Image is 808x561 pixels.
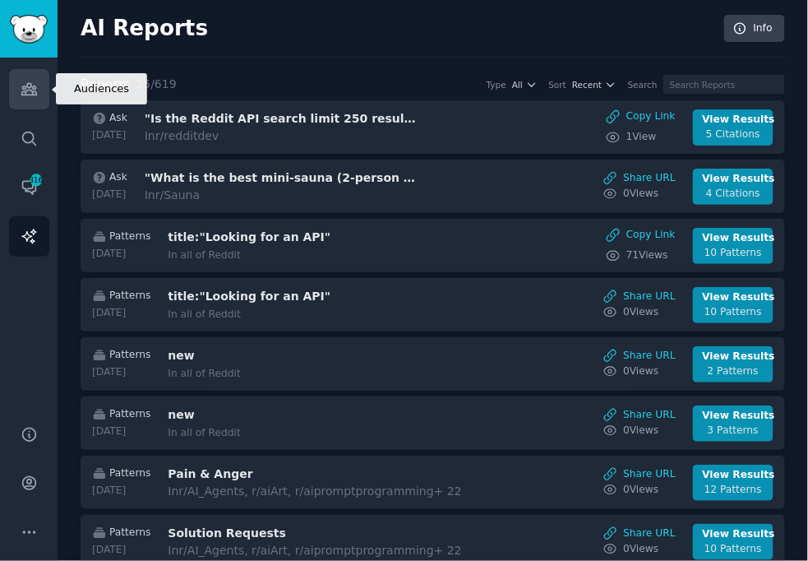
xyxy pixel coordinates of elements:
div: In all of Reddit [168,426,444,441]
a: 0Views [603,542,676,557]
a: Patterns[DATE]newIn all of RedditShare URL0ViewsView Results3 Patterns [81,396,785,450]
a: Share URL [603,171,676,186]
span: Ask [109,170,127,185]
h3: new [168,406,444,424]
a: Info [724,15,785,43]
a: Patterns[DATE]Pain & AngerInr/AI_Agents, r/aiArt, r/aipromptprogramming+ 22Share URL0ViewsView Re... [81,456,785,509]
a: Share URL [603,526,676,541]
button: Copy Link [606,228,676,243]
div: View Results [703,172,764,187]
a: Share URL [603,408,676,423]
div: View Results [703,527,764,542]
a: View Results10 Patterns [693,228,773,264]
a: 0Views [603,305,676,320]
a: Share URL [603,290,676,304]
h3: title:"Looking for an API" [168,288,444,305]
h2: AI Reports [81,16,208,42]
a: View Results10 Patterns [693,287,773,323]
a: 0Views [603,483,676,498]
div: Sort [549,79,567,90]
div: [DATE] [92,306,150,321]
h3: title:"Looking for an API" [168,229,444,246]
h3: Pain & Anger [168,466,444,483]
a: View Results4 Citations [693,169,773,205]
h3: Solution Requests [168,525,444,542]
span: Patterns [109,407,150,422]
img: GummySearch logo [10,15,48,44]
div: In all of Reddit [168,248,444,263]
span: Patterns [109,289,150,304]
div: View Results [703,409,764,424]
h3: "What is the best mini-sauna (2-person outdoor)" [145,169,421,187]
h2: Reports [81,75,130,95]
a: View Results2 Patterns [693,346,773,382]
a: Ask[DATE]"Is the Reddit API search limit 250 results or 1000, and why does it sometimes return le... [81,100,785,154]
a: View Results10 Patterns [693,524,773,560]
div: In r/redditdev [145,128,421,145]
div: 5 Citations [703,128,764,142]
div: [DATE] [92,424,150,439]
div: 4 Citations [703,187,764,202]
div: [DATE] [92,543,150,558]
button: All [512,79,538,90]
div: [DATE] [92,365,150,380]
span: Patterns [109,526,150,540]
a: Patterns[DATE]title:"Looking for an API"In all of RedditShare URL0ViewsView Results10 Patterns [81,278,785,331]
div: In all of Reddit [168,367,444,382]
div: In r/AI_Agents, r/aiArt, r/aipromptprogramming + 22 [168,542,461,559]
div: 10 Patterns [703,542,764,557]
span: Patterns [109,229,150,244]
a: 71Views [606,248,676,263]
div: Type [487,79,506,90]
span: Patterns [109,348,150,363]
div: View Results [703,468,764,483]
span: Recent [572,79,602,90]
div: 2 Patterns [703,364,764,379]
div: View Results [703,231,764,246]
input: Search Reports [663,75,785,94]
div: View Results [703,290,764,305]
a: View Results5 Citations [693,109,773,146]
a: Patterns[DATE]newIn all of RedditShare URL0ViewsView Results2 Patterns [81,337,785,391]
h3: "Is the Reddit API search limit 250 results or 1000, and why does it sometimes return less than t... [145,110,421,128]
a: 0Views [603,364,676,379]
span: 25 / 619 [136,77,176,90]
a: Patterns[DATE]title:"Looking for an API"In all of RedditCopy Link71ViewsView Results10 Patterns [81,219,785,272]
div: 10 Patterns [703,305,764,320]
div: View Results [703,113,764,128]
div: In r/Sauna [145,187,421,204]
div: [DATE] [92,484,150,498]
div: Search [628,79,658,90]
a: 1View [606,130,676,145]
a: Ask[DATE]"What is the best mini-sauna (2-person outdoor)"Inr/SaunaShare URL0ViewsView Results4 Ci... [81,160,785,213]
div: In all of Reddit [168,308,444,322]
a: 0Views [603,424,676,438]
div: [DATE] [92,128,127,143]
span: Ask [109,111,127,126]
a: 0Views [603,187,676,202]
div: [DATE] [92,188,127,202]
a: Share URL [603,467,676,482]
button: Copy Link [606,109,676,124]
span: All [512,79,523,90]
a: View Results3 Patterns [693,406,773,442]
div: [DATE] [92,247,150,262]
span: 316 [29,174,44,186]
h3: new [168,347,444,364]
div: View Results [703,350,764,364]
div: 3 Patterns [703,424,764,438]
button: Recent [572,79,616,90]
div: In r/AI_Agents, r/aiArt, r/aipromptprogramming + 22 [168,483,461,500]
div: 12 Patterns [703,483,764,498]
a: Share URL [603,349,676,364]
span: Patterns [109,466,150,481]
a: View Results12 Patterns [693,465,773,501]
div: 10 Patterns [703,246,764,261]
a: 316 [9,167,49,207]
